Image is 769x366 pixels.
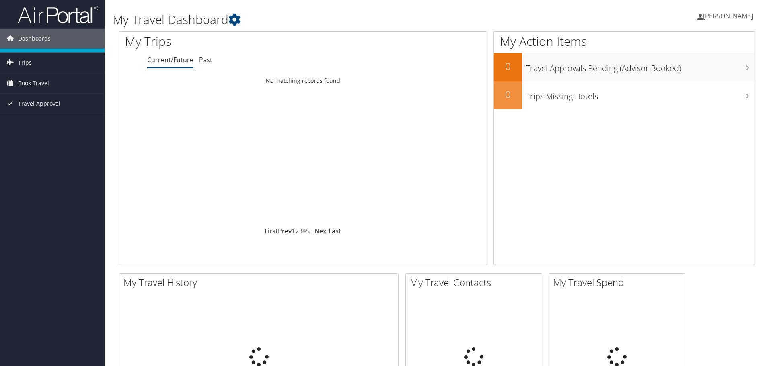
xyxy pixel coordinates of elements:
a: First [265,227,278,235]
h1: My Action Items [494,33,755,50]
a: Next [315,227,329,235]
a: Past [199,55,212,64]
a: 4 [302,227,306,235]
td: No matching records found [119,74,487,88]
h3: Travel Approvals Pending (Advisor Booked) [526,59,755,74]
h1: My Trips [125,33,328,50]
img: airportal-logo.png [18,5,98,24]
a: 2 [295,227,299,235]
h2: My Travel Spend [553,276,685,289]
h1: My Travel Dashboard [113,11,545,28]
span: [PERSON_NAME] [703,12,753,20]
span: Travel Approval [18,94,60,114]
a: 5 [306,227,310,235]
span: Book Travel [18,73,49,93]
h2: My Travel Contacts [410,276,542,289]
span: … [310,227,315,235]
span: Dashboards [18,29,51,49]
h2: 0 [494,88,522,101]
span: Trips [18,53,32,73]
a: 3 [299,227,302,235]
h2: 0 [494,59,522,73]
a: 0Travel Approvals Pending (Advisor Booked) [494,53,755,81]
a: Current/Future [147,55,193,64]
a: 0Trips Missing Hotels [494,81,755,109]
a: [PERSON_NAME] [697,4,761,28]
a: Last [329,227,341,235]
a: 1 [292,227,295,235]
h3: Trips Missing Hotels [526,87,755,102]
a: Prev [278,227,292,235]
h2: My Travel History [123,276,398,289]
